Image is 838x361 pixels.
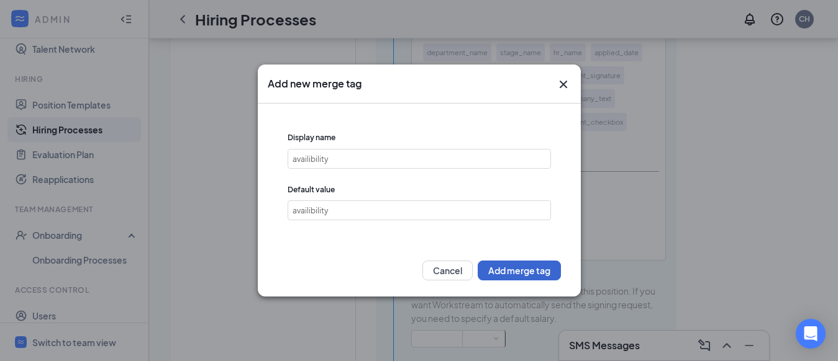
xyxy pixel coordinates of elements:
span: Default value [288,184,551,196]
span: Add new merge tag [268,77,362,90]
button: Cancel [422,261,473,280]
span: Display name [288,132,551,144]
button: Close [556,77,571,92]
div: Open Intercom Messenger [796,319,826,349]
button: Add merge tag [478,261,561,280]
svg: Cross [556,77,571,92]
